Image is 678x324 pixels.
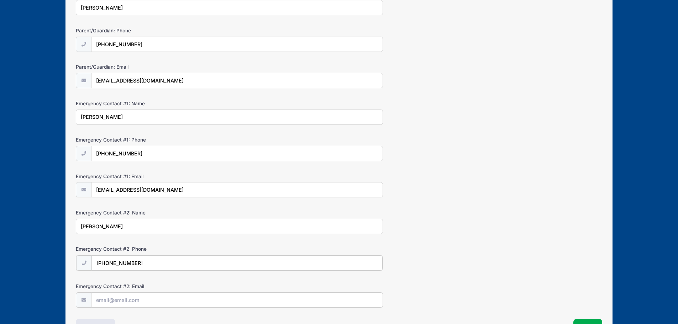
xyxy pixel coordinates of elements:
[76,100,251,107] label: Emergency Contact #1: Name
[76,245,251,253] label: Emergency Contact #2: Phone
[76,63,251,70] label: Parent/Guardian: Email
[91,182,383,197] input: email@email.com
[76,283,251,290] label: Emergency Contact #2: Email
[91,292,383,308] input: email@email.com
[76,209,251,216] label: Emergency Contact #2: Name
[76,173,251,180] label: Emergency Contact #1: Email
[91,146,383,161] input: (xxx) xxx-xxxx
[76,136,251,143] label: Emergency Contact #1: Phone
[76,27,251,34] label: Parent/Guardian: Phone
[91,255,383,271] input: (xxx) xxx-xxxx
[91,37,383,52] input: (xxx) xxx-xxxx
[91,73,383,88] input: email@email.com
